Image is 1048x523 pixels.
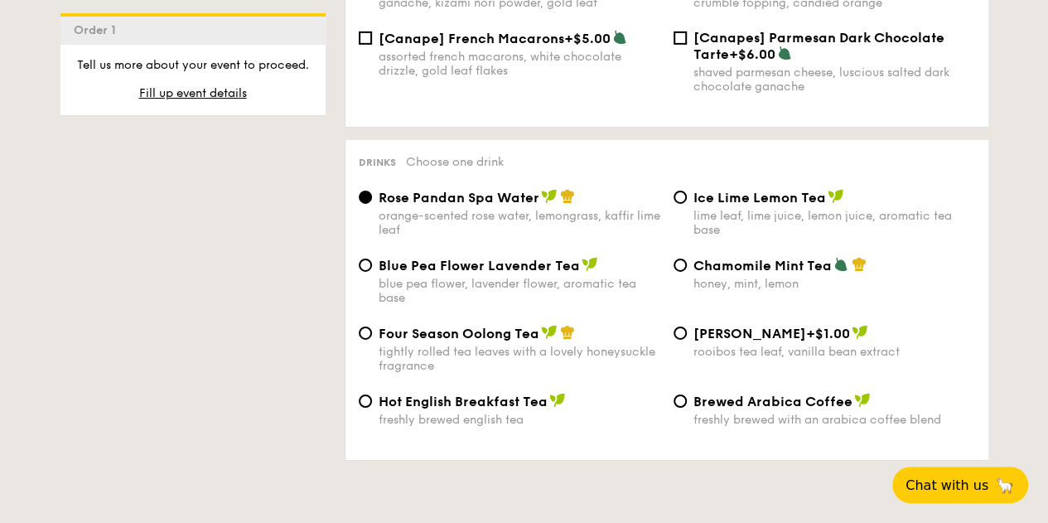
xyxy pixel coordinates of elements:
[406,155,504,169] span: Choose one drink
[359,259,372,272] input: Blue Pea Flower Lavender Teablue pea flower, lavender flower, aromatic tea base
[693,65,975,94] div: shaved parmesan cheese, luscious salted dark chocolate ganache
[359,191,372,204] input: Rose Pandan Spa Waterorange-scented rose water, lemongrass, kaffir lime leaf
[995,476,1015,495] span: 🦙
[560,325,575,340] img: icon-chef-hat.a58ddaea.svg
[560,189,575,204] img: icon-chef-hat.a58ddaea.svg
[777,46,792,61] img: icon-vegetarian.fe4039eb.svg
[828,189,844,204] img: icon-vegan.f8ff3823.svg
[693,413,975,427] div: freshly brewed with an arabica coffee blend
[359,327,372,340] input: Four Season Oolong Teatightly rolled tea leaves with a lovely honeysuckle fragrance
[74,57,312,74] p: Tell us more about your event to proceed.
[541,189,558,204] img: icon-vegan.f8ff3823.svg
[674,259,687,272] input: Chamomile Mint Teahoney, mint, lemon
[379,277,660,305] div: blue pea flower, lavender flower, aromatic tea base
[612,30,627,45] img: icon-vegetarian.fe4039eb.svg
[674,191,687,204] input: Ice Lime Lemon Tealime leaf, lime juice, lemon juice, aromatic tea base
[852,257,867,272] img: icon-chef-hat.a58ddaea.svg
[854,393,871,408] img: icon-vegan.f8ff3823.svg
[852,325,868,340] img: icon-vegan.f8ff3823.svg
[892,467,1028,503] button: Chat with us🦙
[833,257,848,272] img: icon-vegetarian.fe4039eb.svg
[693,209,975,237] div: lime leaf, lime juice, lemon juice, aromatic tea base
[359,31,372,45] input: [Canape] French Macarons+$5.00assorted french macarons, white chocolate drizzle, gold leaf flakes
[541,325,558,340] img: icon-vegan.f8ff3823.svg
[379,209,660,237] div: orange-scented rose water, lemongrass, kaffir lime leaf
[674,327,687,340] input: [PERSON_NAME]+$1.00rooibos tea leaf, vanilla bean extract
[139,86,247,100] span: Fill up event details
[379,345,660,373] div: tightly rolled tea leaves with a lovely honeysuckle fragrance
[359,157,396,168] span: Drinks
[693,345,975,359] div: rooibos tea leaf, vanilla bean extract
[564,31,611,46] span: +$5.00
[379,31,564,46] span: [Canape] French Macarons
[379,326,539,341] span: Four Season Oolong Tea
[693,30,944,62] span: [Canapes] Parmesan Dark Chocolate Tarte
[582,257,598,272] img: icon-vegan.f8ff3823.svg
[379,394,548,409] span: Hot English Breakfast Tea
[379,190,539,206] span: Rose Pandan Spa Water
[693,326,806,341] span: [PERSON_NAME]
[693,394,852,409] span: Brewed Arabica Coffee
[729,46,775,62] span: +$6.00
[693,190,826,206] span: Ice Lime Lemon Tea
[693,258,832,274] span: Chamomile Mint Tea
[674,395,687,408] input: Brewed Arabica Coffeefreshly brewed with an arabica coffee blend
[359,395,372,408] input: Hot English Breakfast Teafreshly brewed english tea
[549,393,566,408] img: icon-vegan.f8ff3823.svg
[379,258,580,274] span: Blue Pea Flower Lavender Tea
[379,50,660,78] div: assorted french macarons, white chocolate drizzle, gold leaf flakes
[674,31,687,45] input: [Canapes] Parmesan Dark Chocolate Tarte+$6.00shaved parmesan cheese, luscious salted dark chocola...
[379,413,660,427] div: freshly brewed english tea
[806,326,850,341] span: +$1.00
[906,477,988,493] span: Chat with us
[74,23,123,37] span: Order 1
[693,277,975,291] div: honey, mint, lemon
